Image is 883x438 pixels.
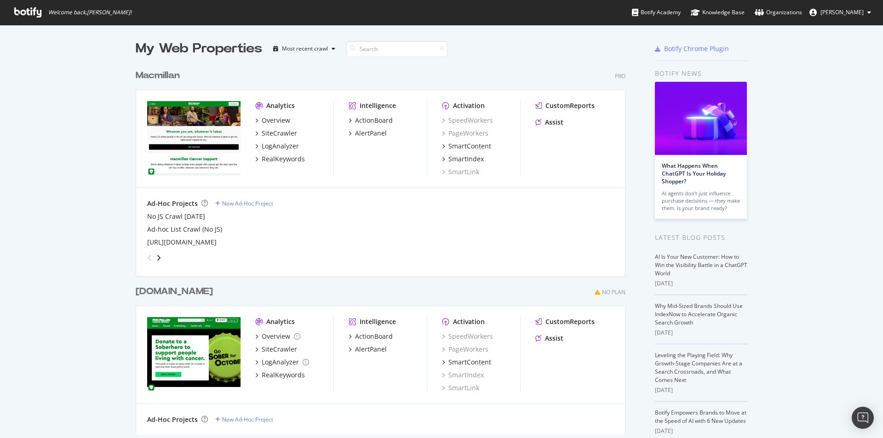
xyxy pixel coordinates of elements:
div: ActionBoard [355,116,393,125]
div: LogAnalyzer [262,142,299,151]
div: Botify news [655,68,747,79]
a: SmartIndex [442,370,484,380]
button: [PERSON_NAME] [802,5,878,20]
a: Leveling the Playing Field: Why Growth-Stage Companies Are at a Search Crossroads, and What Comes... [655,351,742,384]
input: Search [346,41,447,57]
a: Macmillan [136,69,183,82]
div: Latest Blog Posts [655,233,747,243]
a: CustomReports [535,101,595,110]
img: gosober.org.uk [147,317,241,392]
div: Overview [262,116,290,125]
a: [DOMAIN_NAME] [136,285,217,298]
button: Most recent crawl [269,41,339,56]
div: [DATE] [655,427,747,435]
a: PageWorkers [442,129,488,138]
div: Ad-Hoc Projects [147,199,198,208]
div: SiteCrawler [262,345,297,354]
div: LogAnalyzer [262,358,299,367]
div: RealKeywords [262,370,305,380]
a: ActionBoard [349,116,393,125]
a: AlertPanel [349,129,387,138]
a: [URL][DOMAIN_NAME] [147,238,217,247]
div: SiteCrawler [262,129,297,138]
div: CustomReports [545,101,595,110]
a: AI Is Your New Customer: How to Win the Visibility Battle in a ChatGPT World [655,253,747,277]
a: RealKeywords [255,154,305,164]
div: New Ad-Hoc Project [222,199,273,207]
a: LogAnalyzer [255,358,309,367]
div: Knowledge Base [691,8,745,17]
a: AlertPanel [349,345,387,354]
div: AlertPanel [355,129,387,138]
div: [DATE] [655,279,747,288]
div: SmartContent [448,358,491,367]
a: SmartContent [442,358,491,367]
div: RealKeywords [262,154,305,164]
div: AI agents don’t just influence purchase decisions — they make them. Is your brand ready? [662,190,740,212]
div: No Plan [602,288,625,296]
div: Analytics [266,101,295,110]
a: CustomReports [535,317,595,326]
div: CustomReports [545,317,595,326]
a: No JS Crawl [DATE] [147,212,205,221]
div: My Web Properties [136,40,262,58]
a: SpeedWorkers [442,116,493,125]
div: Botify Chrome Plugin [664,44,729,53]
a: Botify Chrome Plugin [655,44,729,53]
div: angle-right [155,253,162,262]
div: [DOMAIN_NAME] [136,285,213,298]
a: Why Mid-Sized Brands Should Use IndexNow to Accelerate Organic Search Growth [655,302,743,326]
div: AlertPanel [355,345,387,354]
a: PageWorkers [442,345,488,354]
a: Overview [255,116,290,125]
a: What Happens When ChatGPT Is Your Holiday Shopper? [662,162,726,185]
a: New Ad-Hoc Project [215,199,273,207]
img: What Happens When ChatGPT Is Your Holiday Shopper? [655,82,747,155]
span: Welcome back, [PERSON_NAME] ! [48,9,132,16]
div: Pro [615,72,625,80]
div: [DATE] [655,329,747,337]
a: SmartIndex [442,154,484,164]
a: SiteCrawler [255,345,297,354]
a: SpeedWorkers [442,332,493,341]
a: ActionBoard [349,332,393,341]
div: Open Intercom Messenger [852,407,874,429]
div: Activation [453,101,485,110]
div: angle-left [143,250,155,265]
a: SmartContent [442,142,491,151]
a: SiteCrawler [255,129,297,138]
div: grid [136,58,633,435]
div: Assist [545,334,563,343]
a: Ad-hoc List Crawl (No JS) [147,225,222,234]
div: Most recent crawl [282,46,328,51]
a: LogAnalyzer [255,142,299,151]
div: Overview [262,332,290,341]
div: SmartContent [448,142,491,151]
div: Botify Academy [632,8,681,17]
span: Adair Todman [820,8,864,16]
div: Intelligence [360,101,396,110]
div: Activation [453,317,485,326]
div: New Ad-Hoc Project [222,415,273,423]
div: Macmillan [136,69,180,82]
div: Intelligence [360,317,396,326]
div: Ad-Hoc Projects [147,415,198,424]
a: RealKeywords [255,370,305,380]
a: SmartLink [442,383,479,392]
a: Assist [535,118,563,127]
div: Analytics [266,317,295,326]
div: ActionBoard [355,332,393,341]
a: Assist [535,334,563,343]
a: SmartLink [442,167,479,176]
div: Organizations [755,8,802,17]
div: Assist [545,118,563,127]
